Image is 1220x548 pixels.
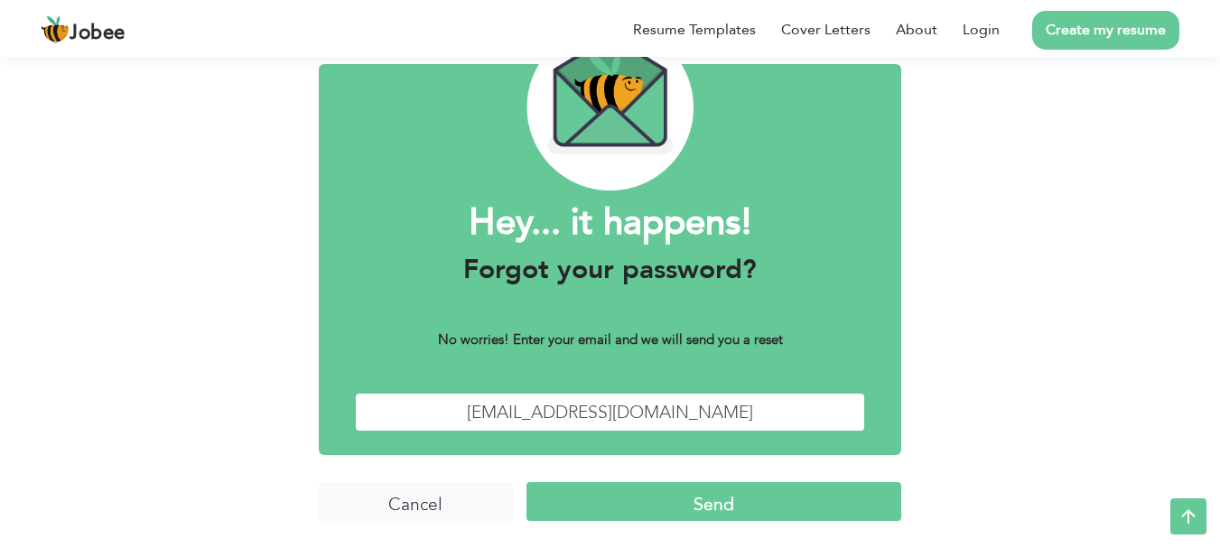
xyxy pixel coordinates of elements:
[319,482,513,521] input: Cancel
[896,19,937,41] a: About
[526,24,694,190] img: envelope_bee.png
[963,19,1000,41] a: Login
[355,393,866,432] input: Enter Your Email
[633,19,756,41] a: Resume Templates
[41,15,126,44] a: Jobee
[438,330,783,348] b: No worries! Enter your email and we will send you a reset
[526,482,901,521] input: Send
[1032,11,1179,50] a: Create my resume
[41,15,70,44] img: jobee.io
[70,23,126,43] span: Jobee
[355,200,866,246] h1: Hey... it happens!
[355,254,866,286] h3: Forgot your password?
[781,19,871,41] a: Cover Letters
